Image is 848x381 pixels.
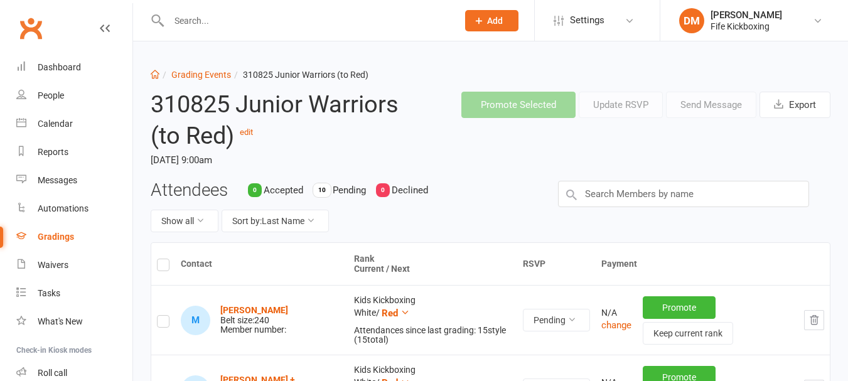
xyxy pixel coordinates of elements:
a: Tasks [16,279,132,308]
div: Automations [38,203,89,213]
a: edit [240,127,253,137]
button: Show all [151,210,218,232]
span: Add [487,16,503,26]
li: 310825 Junior Warriors (to Red) [231,68,368,82]
h2: 310825 Junior Warriors (to Red) [151,92,423,149]
button: Promote [643,296,716,319]
div: Tasks [38,288,60,298]
div: Fife Kickboxing [711,21,782,32]
div: 0 [376,183,390,197]
a: People [16,82,132,110]
button: Keep current rank [643,322,733,345]
a: Grading Events [171,70,231,80]
span: Red [382,308,398,319]
div: Messages [38,175,77,185]
a: Clubworx [15,13,46,44]
div: Roll call [38,368,67,378]
div: M [181,306,210,335]
input: Search Members by name [558,181,809,207]
a: What's New [16,308,132,336]
button: Pending [523,309,590,331]
th: Contact [175,243,348,285]
div: What's New [38,316,83,326]
div: 0 [248,183,262,197]
td: Kids Kickboxing White / [348,285,518,355]
button: Sort by:Last Name [222,210,329,232]
div: Attendances since last grading: 15 style ( 15 total) [354,326,512,345]
a: Messages [16,166,132,195]
a: Calendar [16,110,132,138]
button: change [601,318,631,333]
a: Gradings [16,223,132,251]
a: [PERSON_NAME] [220,305,288,315]
div: Belt size: 240 Member number: [220,306,288,335]
a: Reports [16,138,132,166]
time: [DATE] 9:00am [151,149,423,171]
a: Waivers [16,251,132,279]
div: Waivers [38,260,68,270]
div: N/A [601,308,631,318]
a: Automations [16,195,132,223]
div: Reports [38,147,68,157]
span: Settings [570,6,604,35]
div: [PERSON_NAME] [711,9,782,21]
button: Add [465,10,518,31]
h3: Attendees [151,181,228,200]
button: Red [382,306,410,321]
div: 10 [313,183,331,197]
div: Gradings [38,232,74,242]
span: Accepted [264,185,303,196]
button: Export [759,92,830,118]
span: Pending [333,185,366,196]
div: Calendar [38,119,73,129]
a: Dashboard [16,53,132,82]
th: RSVP [517,243,596,285]
th: Payment [596,243,830,285]
div: Dashboard [38,62,81,72]
div: DM [679,8,704,33]
div: People [38,90,64,100]
span: Declined [392,185,428,196]
th: Rank Current / Next [348,243,518,285]
input: Search... [165,12,449,30]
